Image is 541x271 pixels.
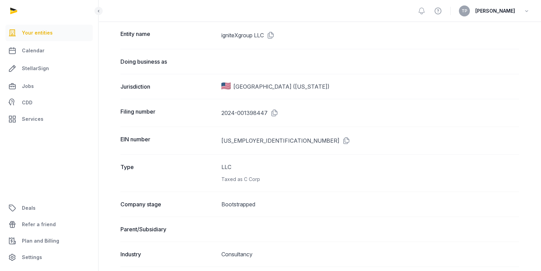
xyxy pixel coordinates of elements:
span: TP [462,9,467,13]
span: Settings [22,253,42,261]
span: Services [22,115,43,123]
a: Jobs [5,78,93,94]
iframe: Chat Widget [418,192,541,271]
dt: Type [120,163,216,183]
span: [PERSON_NAME] [475,7,515,15]
span: [GEOGRAPHIC_DATA] ([US_STATE]) [233,82,330,91]
span: Plan and Billing [22,237,59,245]
span: Deals [22,204,36,212]
dd: Bootstrapped [221,200,519,208]
dt: Filing number [120,107,216,118]
span: Your entities [22,29,53,37]
dt: Jurisdiction [120,82,216,91]
dd: LLC [221,163,519,183]
a: Plan and Billing [5,233,93,249]
a: StellarSign [5,60,93,77]
span: Jobs [22,82,34,90]
a: Services [5,111,93,127]
a: Refer a friend [5,216,93,233]
dt: Parent/Subsidiary [120,225,216,233]
span: Refer a friend [22,220,56,229]
a: Deals [5,200,93,216]
dd: igniteXgroup LLC [221,30,519,41]
a: CDD [5,96,93,109]
span: StellarSign [22,64,49,73]
dt: Company stage [120,200,216,208]
dt: EIN number [120,135,216,146]
a: Your entities [5,25,93,41]
span: Calendar [22,47,44,55]
dd: Consultancy [221,250,519,258]
a: Settings [5,249,93,266]
dt: Entity name [120,30,216,41]
span: CDD [22,99,33,107]
div: Taxed as C Corp [221,175,519,183]
dd: [US_EMPLOYER_IDENTIFICATION_NUMBER] [221,135,519,146]
dt: Doing business as [120,57,216,66]
dt: Industry [120,250,216,258]
button: TP [459,5,470,16]
a: Calendar [5,42,93,59]
dd: 2024-001398447 [221,107,519,118]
